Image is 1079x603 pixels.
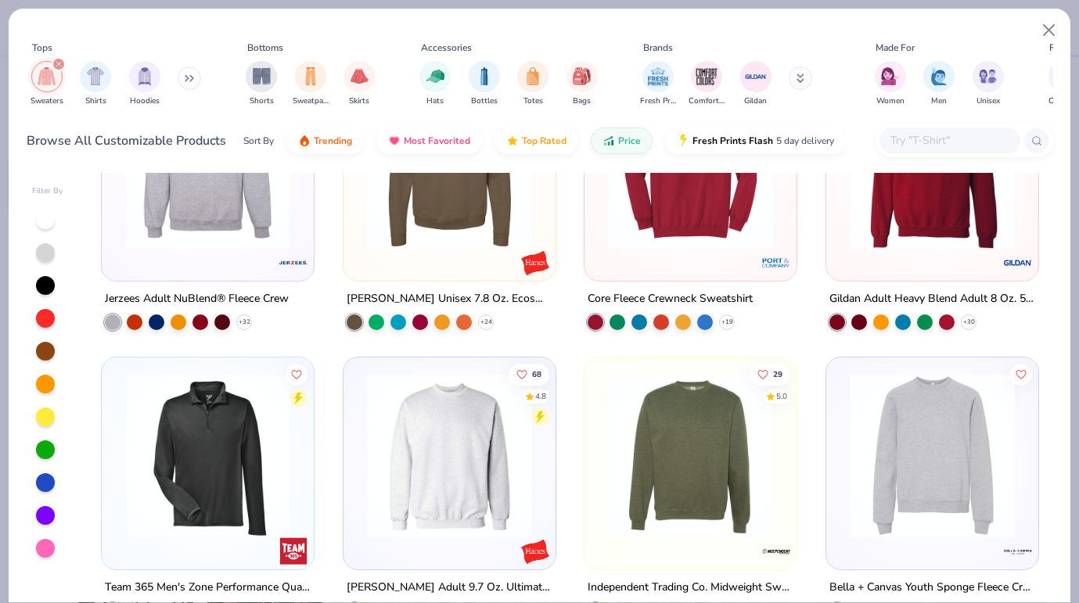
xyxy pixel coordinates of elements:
span: + 32 [239,317,250,326]
div: [PERSON_NAME] Adult 9.7 Oz. Ultimate Cotton 90/10 Fleece Crew [347,577,552,597]
button: filter button [469,61,500,107]
img: Gildan Image [744,65,768,88]
span: Hats [426,95,444,107]
div: filter for Totes [517,61,548,107]
span: Top Rated [522,135,566,147]
img: Unisex Image [979,67,997,85]
button: Like [1010,363,1032,385]
img: Sweatpants Image [302,67,319,85]
div: Independent Trading Co. Midweight Sweatshirt [588,577,793,597]
div: Fits [1049,41,1065,55]
img: Gildan logo [1002,246,1033,278]
div: filter for Sweaters [31,61,63,107]
div: filter for Bags [566,61,598,107]
div: Filter By [32,185,63,197]
button: filter button [419,61,451,107]
img: Hoodies Image [136,67,153,85]
button: filter button [80,61,111,107]
button: Price [591,127,653,154]
img: 6cea5deb-12ff-40e0-afe1-d9c864774007 [117,84,298,249]
button: filter button [343,61,375,107]
img: Women Image [881,67,899,85]
span: Shorts [250,95,274,107]
div: filter for Gildan [740,61,771,107]
div: filter for Sweatpants [293,61,329,107]
button: filter button [689,61,725,107]
img: c54a2bb8-1e6f-4403-9aaa-e6642aa83a35 [359,373,540,538]
button: Close [1034,16,1064,45]
img: Totes Image [524,67,541,85]
div: Bella + Canvas Youth Sponge Fleece Crewneck Sweatshirt [829,577,1035,597]
img: most_fav.gif [388,135,401,147]
button: filter button [293,61,329,107]
div: filter for Men [923,61,955,107]
img: Team 365 logo [278,535,309,566]
span: Shirts [85,95,106,107]
img: 15ec74ab-1ee2-41a3-8a2d-fbcc4abdf0b1 [600,84,781,249]
img: Bella + Canvas logo [1002,535,1033,566]
span: Price [618,135,641,147]
button: Like [286,363,308,385]
img: e5975505-1776-4f17-ae39-ff4f3b46cee6 [359,84,540,249]
span: Hoodies [130,95,160,107]
span: + 19 [721,317,733,326]
div: Accessories [421,41,472,55]
button: Most Favorited [376,127,482,154]
img: trending.gif [298,135,311,147]
div: Tops [32,41,52,55]
div: filter for Hoodies [129,61,160,107]
span: 5 day delivery [776,132,834,150]
button: filter button [740,61,771,107]
div: 4.8 [535,390,546,402]
div: filter for Women [875,61,906,107]
button: filter button [923,61,955,107]
img: Independent Trading Co. logo [761,535,792,566]
button: filter button [973,61,1004,107]
img: Jerzees logo [278,246,309,278]
img: Bags Image [573,67,590,85]
div: filter for Bottles [469,61,500,107]
span: Sweaters [31,95,63,107]
span: Trending [314,135,352,147]
img: Hats Image [426,67,444,85]
img: 003cf505-08b8-4db1-9728-4173cbab95c1 [600,373,781,538]
input: Try "T-Shirt" [889,131,1009,149]
img: 80137ec0-a204-4027-b2a6-56992861cb4d [842,373,1023,538]
span: Women [876,95,905,107]
div: filter for Shorts [246,61,277,107]
div: [PERSON_NAME] Unisex 7.8 Oz. Ecosmart 50/50 Crewneck Sweatshirt [347,289,552,308]
span: Sweatpants [293,95,329,107]
img: Comfort Colors Image [695,65,718,88]
img: Shorts Image [253,67,271,85]
button: Like [750,363,790,385]
span: Skirts [349,95,369,107]
img: Port & Company logo [761,246,792,278]
div: Browse All Customizable Products [27,131,226,150]
div: filter for Fresh Prints [640,61,676,107]
img: Hanes logo [519,246,550,278]
button: filter button [129,61,160,107]
button: Top Rated [495,127,578,154]
div: Brands [643,41,673,55]
button: filter button [246,61,277,107]
button: Fresh Prints Flash5 day delivery [665,127,846,154]
img: Hanes logo [519,535,550,566]
img: Skirts Image [351,67,369,85]
span: 68 [532,370,541,378]
span: Totes [523,95,543,107]
span: Unisex [976,95,1000,107]
span: + 24 [480,317,491,326]
span: Bottles [471,95,498,107]
span: + 30 [962,317,974,326]
div: filter for Unisex [973,61,1004,107]
img: Shirts Image [87,67,105,85]
span: Gildan [744,95,767,107]
img: Bottles Image [476,67,493,85]
img: Sweaters Image [38,67,56,85]
img: Men Image [930,67,948,85]
div: Made For [876,41,915,55]
img: flash.gif [677,135,689,147]
span: Fresh Prints Flash [692,135,773,147]
button: Trending [286,127,364,154]
div: filter for Shirts [80,61,111,107]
